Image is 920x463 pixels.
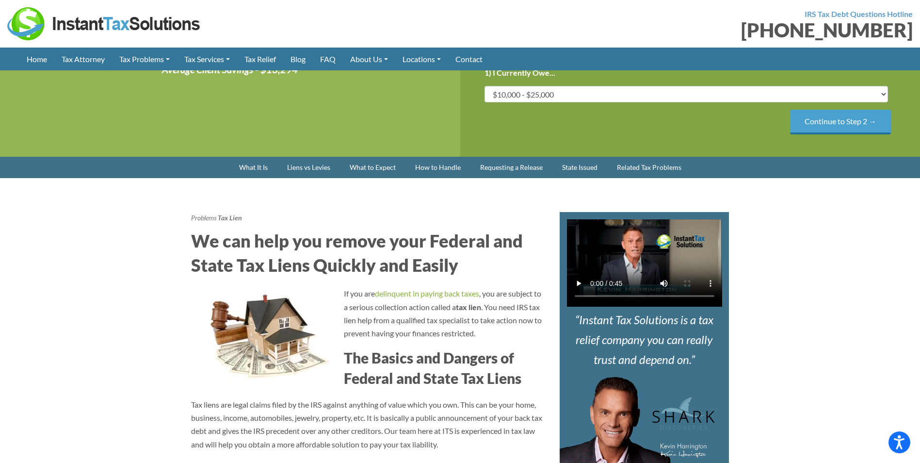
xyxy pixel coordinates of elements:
a: About Us [343,48,395,70]
a: Related Tax Problems [607,157,691,178]
a: FAQ [313,48,343,70]
i: Average Client Savings - $13,294 [162,64,298,75]
div: [PHONE_NUMBER] [468,20,913,40]
a: Contact [448,48,490,70]
strong: IRS Tax Debt Questions Hotline [805,9,913,18]
input: Continue to Step 2 → [790,110,891,134]
a: Home [19,48,54,70]
a: Requesting a Release [470,157,552,178]
a: Tax Problems [112,48,177,70]
a: What It Is [229,157,277,178]
a: Tax Relief [237,48,283,70]
h2: We can help you remove your Federal and State Tax Liens Quickly and Easily [191,229,545,278]
a: How to Handle [405,157,470,178]
a: State Issued [552,157,607,178]
a: Problems [191,214,216,222]
p: If you are , you are subject to a serious collection action called a . You need IRS tax lien help... [191,287,545,340]
a: What to Expect [340,157,405,178]
a: delinquent in paying back taxes [375,289,479,298]
strong: tax lien [456,302,481,312]
a: Tax Attorney [54,48,112,70]
a: Instant Tax Solutions Logo [7,18,201,27]
p: Tax liens are legal claims filed by the IRS against anything of value which you own. This can be ... [191,398,545,451]
img: Instant Tax Solutions Logo [7,7,201,40]
a: Tax Services [177,48,237,70]
a: Locations [395,48,448,70]
a: Liens vs Levies [277,157,340,178]
h3: The Basics and Dangers of Federal and State Tax Liens [191,347,545,388]
strong: Tax Lien [218,214,242,222]
img: Lien on Your Home [191,287,337,384]
label: 1) I Currently Owe... [484,68,555,78]
i: Instant Tax Solutions is a tax relief company you can really trust and depend on. [575,313,713,366]
a: Blog [283,48,313,70]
